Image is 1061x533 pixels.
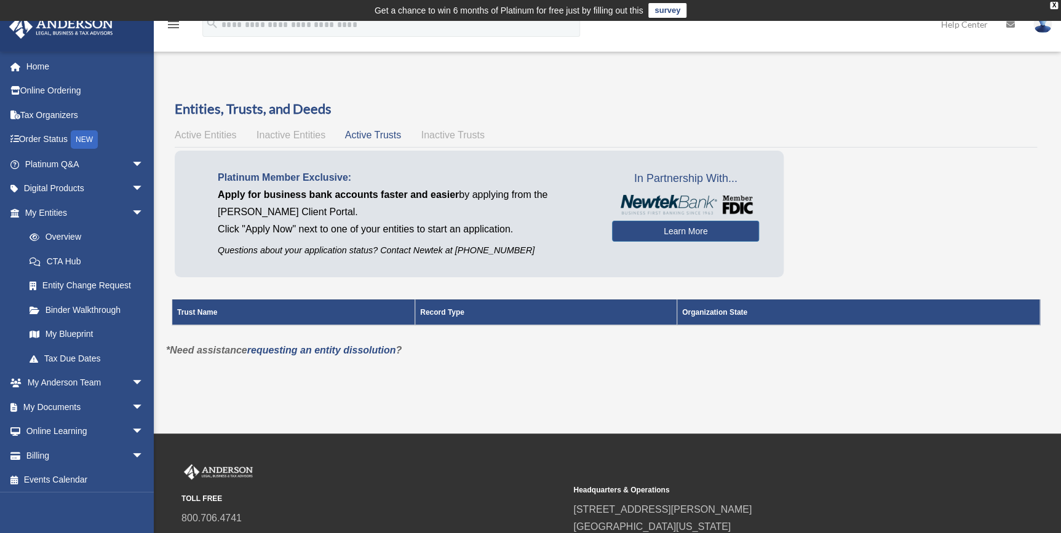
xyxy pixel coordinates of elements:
img: Anderson Advisors Platinum Portal [6,15,117,39]
span: arrow_drop_down [132,419,156,444]
a: My Entitiesarrow_drop_down [9,200,156,225]
a: Online Learningarrow_drop_down [9,419,162,444]
a: My Anderson Teamarrow_drop_down [9,371,162,395]
div: Get a chance to win 6 months of Platinum for free just by filling out this [375,3,643,18]
span: Inactive Entities [256,130,325,140]
a: Learn More [612,221,759,242]
small: Headquarters & Operations [573,484,956,497]
h3: Entities, Trusts, and Deeds [175,100,1037,119]
span: arrow_drop_down [132,395,156,420]
p: by applying from the [PERSON_NAME] Client Portal. [218,186,594,221]
a: requesting an entity dissolution [247,345,396,355]
span: Inactive Trusts [421,130,485,140]
img: User Pic [1033,15,1052,33]
span: In Partnership With... [612,169,759,189]
img: NewtekBankLogoSM.png [618,195,753,215]
span: arrow_drop_down [132,152,156,177]
a: CTA Hub [17,249,156,274]
small: TOLL FREE [181,492,565,505]
th: Organization State [677,299,1039,325]
span: Apply for business bank accounts faster and easier [218,189,459,200]
span: arrow_drop_down [132,371,156,396]
a: Binder Walkthrough [17,298,156,322]
img: Anderson Advisors Platinum Portal [181,464,255,480]
a: Billingarrow_drop_down [9,443,162,468]
span: arrow_drop_down [132,176,156,202]
a: Overview [17,225,150,250]
th: Trust Name [172,299,415,325]
i: search [205,17,219,30]
a: 800.706.4741 [181,513,242,523]
a: menu [166,22,181,32]
div: close [1050,2,1058,9]
a: My Documentsarrow_drop_down [9,395,162,419]
a: My Blueprint [17,322,156,347]
a: [STREET_ADDRESS][PERSON_NAME] [573,504,752,515]
th: Record Type [415,299,677,325]
a: Entity Change Request [17,274,156,298]
a: Platinum Q&Aarrow_drop_down [9,152,162,176]
a: [GEOGRAPHIC_DATA][US_STATE] [573,521,731,532]
a: Order StatusNEW [9,127,162,152]
a: Events Calendar [9,468,162,492]
p: Platinum Member Exclusive: [218,169,594,186]
span: Active Entities [175,130,236,140]
p: Click "Apply Now" next to one of your entities to start an application. [218,221,594,238]
em: *Need assistance ? [166,345,402,355]
span: arrow_drop_down [132,443,156,468]
a: survey [648,3,686,18]
i: menu [166,17,181,32]
a: Online Ordering [9,79,162,103]
span: Active Trusts [345,130,402,140]
span: arrow_drop_down [132,200,156,226]
a: Home [9,54,162,79]
a: Tax Organizers [9,103,162,127]
p: Questions about your application status? Contact Newtek at [PHONE_NUMBER] [218,243,594,258]
div: NEW [71,130,98,149]
a: Tax Due Dates [17,346,156,371]
a: Digital Productsarrow_drop_down [9,176,162,201]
